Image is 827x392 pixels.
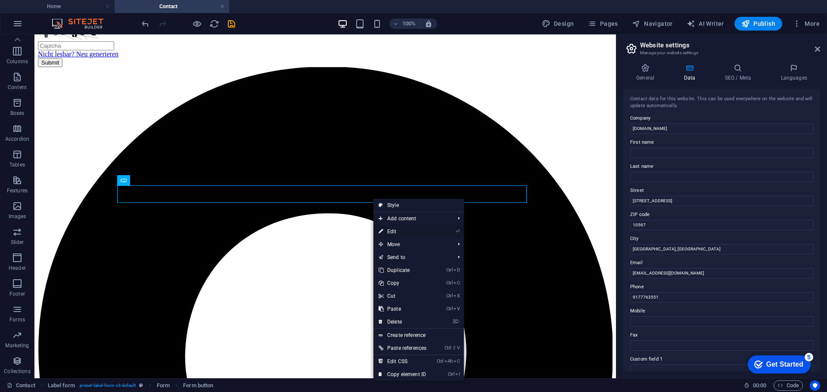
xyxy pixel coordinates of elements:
span: Click to select. Double-click to edit [157,380,170,391]
i: Alt [445,358,453,364]
button: AI Writer [683,17,728,31]
h3: Manage your website settings [640,49,803,57]
p: Marketing [5,342,29,349]
span: 00 00 [753,380,766,391]
button: undo [140,19,150,29]
p: Images [9,213,26,220]
i: C [454,280,460,286]
a: Create reference [373,329,464,342]
i: Ctrl [446,306,453,312]
span: Code [777,380,799,391]
p: Accordion [5,136,29,142]
i: V [457,345,460,351]
h4: Languages [768,64,820,82]
i: Ctrl [448,371,455,377]
i: Ctrl [446,293,453,299]
button: Publish [734,17,782,31]
a: ⏎Edit [373,225,432,238]
button: Pages [584,17,621,31]
i: This element is a customizable preset [139,383,143,388]
label: Fax [630,330,813,340]
div: Contact data for this website. This can be used everywhere on the website and will update automat... [630,96,813,110]
span: More [793,19,820,28]
i: X [454,293,460,299]
a: CtrlXCut [373,290,432,302]
a: CtrlVPaste [373,302,432,315]
span: . preset-label-form-v3-default [78,380,136,391]
button: Usercentrics [810,380,820,391]
i: Save (Ctrl+S) [227,19,236,29]
a: CtrlDDuplicate [373,264,432,277]
label: ZIP code [630,210,813,220]
label: Custom field 1 [630,354,813,364]
span: Add content [373,212,451,225]
h4: Contact [115,2,229,11]
i: Undo: Change text (Ctrl+Z) [140,19,150,29]
button: reload [209,19,219,29]
button: More [789,17,823,31]
span: Click to select. Double-click to edit [183,380,213,391]
p: Columns [6,58,28,65]
span: Design [542,19,574,28]
i: D [454,267,460,273]
button: 100% [389,19,420,29]
i: Ctrl [446,267,453,273]
p: Header [9,265,26,272]
i: Ctrl [445,345,451,351]
i: Ctrl [437,358,444,364]
label: Email [630,258,813,268]
label: Last name [630,161,813,172]
a: CtrlICopy element ID [373,368,432,381]
div: 5 [64,2,72,10]
div: Design (Ctrl+Alt+Y) [538,17,578,31]
i: I [455,371,460,377]
label: Phone [630,282,813,292]
label: Mobile [630,306,813,316]
a: Click to cancel selection. Double-click to open Pages [7,380,35,391]
button: Click here to leave preview mode and continue editing [192,19,202,29]
h4: Data [671,64,712,82]
a: Ctrl⇧VPaste references [373,342,432,355]
span: Click to select. Double-click to edit [48,380,75,391]
button: Navigator [628,17,676,31]
a: Style [373,199,464,212]
label: City [630,234,813,244]
a: Send to [373,251,451,264]
i: C [454,358,460,364]
span: Move [373,238,451,251]
button: Design [538,17,578,31]
h4: General [623,64,671,82]
a: CtrlCCopy [373,277,432,290]
h6: Session time [744,380,767,391]
span: Navigator [632,19,673,28]
p: Footer [9,290,25,297]
div: Get Started 5 items remaining, 0% complete [7,4,70,22]
i: Ctrl [446,280,453,286]
p: Collections [4,368,30,375]
label: Street [630,185,813,196]
p: Content [8,84,27,91]
i: ⇧ [452,345,456,351]
span: AI Writer [687,19,724,28]
label: Company [630,113,813,123]
i: ⏎ [456,228,460,234]
h4: SEO / Meta [712,64,768,82]
h2: Website settings [640,41,820,49]
nav: breadcrumb [48,380,213,391]
p: Slider [11,239,24,246]
i: Reload page [209,19,219,29]
a: CtrlAltCEdit CSS [373,355,432,368]
div: Get Started [25,9,62,17]
span: Publish [741,19,775,28]
span: : [759,382,760,389]
p: Tables [9,161,25,168]
i: ⌦ [453,319,460,324]
span: Pages [588,19,618,28]
i: On resize automatically adjust zoom level to fit chosen device. [425,20,432,28]
label: First name [630,137,813,148]
p: Boxes [10,110,25,117]
img: Editor Logo [50,19,114,29]
a: ⌦Delete [373,315,432,328]
p: Features [7,187,28,194]
p: Forms [9,316,25,323]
